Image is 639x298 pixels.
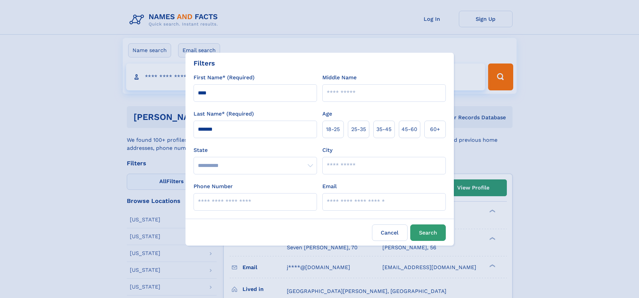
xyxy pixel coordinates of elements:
[322,146,332,154] label: City
[194,146,317,154] label: State
[194,58,215,68] div: Filters
[194,110,254,118] label: Last Name* (Required)
[322,74,357,82] label: Middle Name
[402,125,417,133] span: 45‑60
[430,125,440,133] span: 60+
[322,182,337,190] label: Email
[194,74,255,82] label: First Name* (Required)
[376,125,391,133] span: 35‑45
[194,182,233,190] label: Phone Number
[372,224,408,241] label: Cancel
[322,110,332,118] label: Age
[326,125,340,133] span: 18‑25
[351,125,366,133] span: 25‑35
[410,224,446,241] button: Search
